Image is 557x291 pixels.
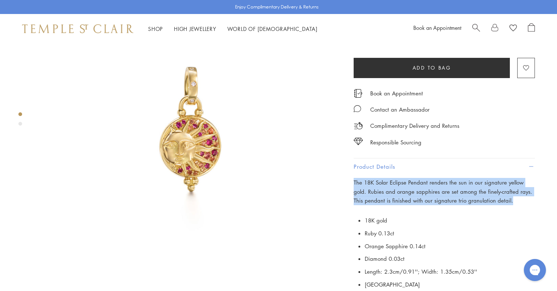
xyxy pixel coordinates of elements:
[365,214,535,227] li: 18K gold
[370,121,459,130] p: Complimentary Delivery and Returns
[148,24,318,34] nav: Main navigation
[413,64,451,72] span: Add to bag
[528,23,535,34] a: Open Shopping Bag
[22,24,133,33] img: Temple St. Clair
[472,23,480,34] a: Search
[370,89,423,97] a: Book an Appointment
[365,265,535,278] li: Length: 2.3cm/0.91''
[18,111,22,132] div: Product gallery navigation
[354,105,361,112] img: MessageIcon-01_2.svg
[413,24,461,31] a: Book an Appointment
[370,105,430,114] div: Contact an Ambassador
[354,121,363,130] img: icon_delivery.svg
[354,89,362,98] img: icon_appointment.svg
[370,138,421,147] div: Responsible Sourcing
[354,179,532,204] span: The 18K Solar Eclipse Pendant renders the sun in our signature yellow gold. Rubies and orange sap...
[365,227,535,240] li: Ruby 0.13ct
[354,158,535,175] button: Product Details
[520,256,550,284] iframe: Gorgias live chat messenger
[174,25,216,32] a: High JewelleryHigh Jewellery
[365,278,535,291] li: [GEOGRAPHIC_DATA]
[235,3,319,11] p: Enjoy Complimentary Delivery & Returns
[227,25,318,32] a: World of [DEMOGRAPHIC_DATA]World of [DEMOGRAPHIC_DATA]
[148,25,163,32] a: ShopShop
[354,58,510,78] button: Add to bag
[418,268,477,275] span: ; Width: 1.35cm/0.53''
[354,138,363,145] img: icon_sourcing.svg
[365,252,535,265] li: Diamond 0.03ct
[509,23,517,34] a: View Wishlist
[365,240,535,253] li: Orange Sapphire 0.14ct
